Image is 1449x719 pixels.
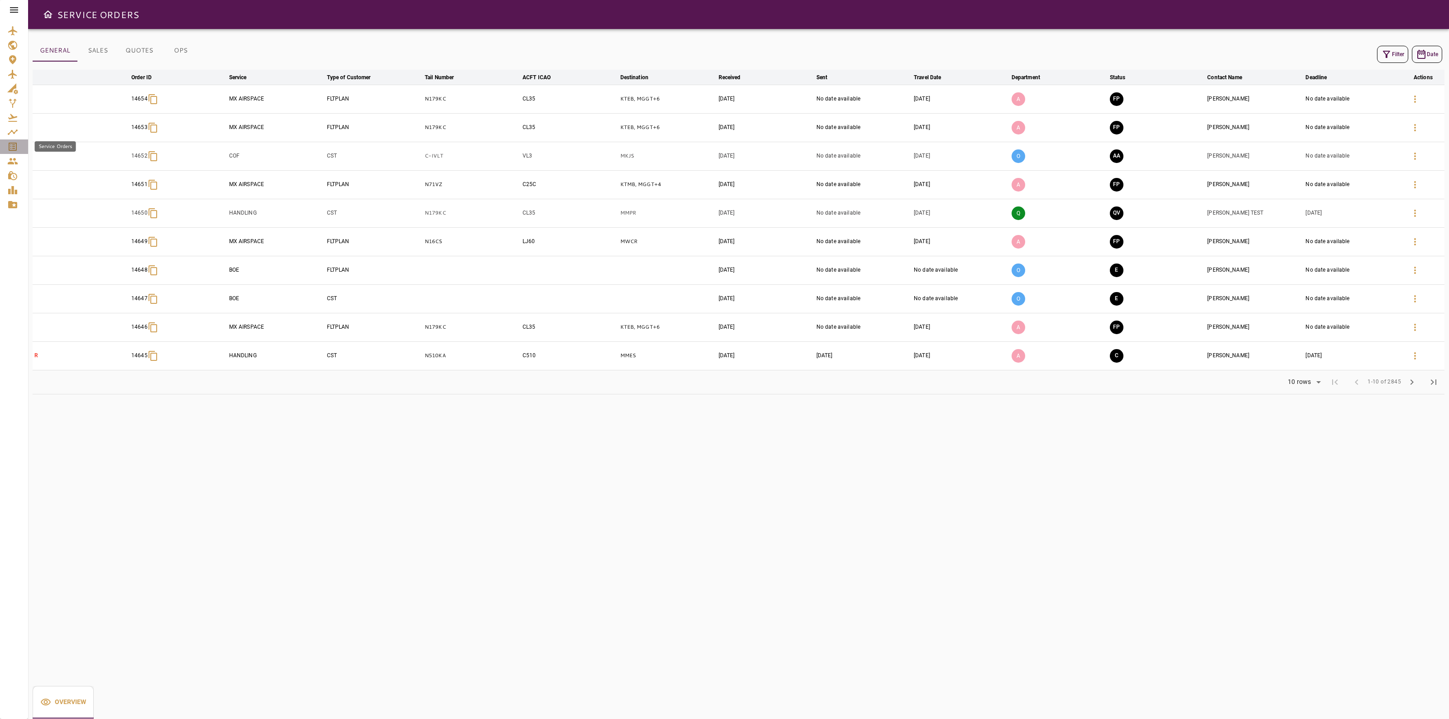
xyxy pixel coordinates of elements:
[1401,371,1423,393] span: Next Page
[521,113,618,142] td: CL35
[717,341,815,370] td: [DATE]
[1304,142,1401,170] td: No date available
[227,113,325,142] td: MX AIRSPACE
[1282,375,1324,389] div: 10 rows
[1110,264,1123,277] button: EXECUTION
[131,72,152,83] div: Order ID
[1205,341,1304,370] td: [PERSON_NAME]
[33,686,94,719] div: basic tabs example
[325,113,423,142] td: FLTPLAN
[1423,371,1444,393] span: Last Page
[1404,145,1426,167] button: Details
[1406,377,1417,388] span: chevron_right
[131,352,148,359] p: 14645
[620,124,715,131] p: KTEB, MGGT, KTEB, MGGT, KTEB, MGGT, KTEB, MGGT
[521,170,618,199] td: C25C
[1110,349,1123,363] button: CLOSED
[521,313,618,341] td: CL35
[1404,345,1426,367] button: Details
[227,170,325,199] td: MX AIRSPACE
[325,170,423,199] td: FLTPLAN
[1304,113,1401,142] td: No date available
[229,72,247,83] div: Service
[131,266,148,274] p: 14648
[717,113,815,142] td: [DATE]
[131,238,148,245] p: 14649
[1404,117,1426,139] button: Details
[1404,259,1426,281] button: Details
[912,284,1010,313] td: No date available
[717,284,815,313] td: [DATE]
[227,227,325,256] td: MX AIRSPACE
[815,199,912,227] td: No date available
[425,209,519,217] p: N179KC
[1012,121,1025,134] p: A
[325,227,423,256] td: FLTPLAN
[131,181,148,188] p: 14651
[1012,292,1025,306] p: O
[620,95,715,103] p: KTEB, MGGT, KTEB, MGGT, KTEB, MGGT, KTEB, MGGT
[521,199,618,227] td: CL35
[1205,256,1304,284] td: [PERSON_NAME]
[1304,199,1401,227] td: [DATE]
[521,341,618,370] td: C510
[1110,149,1123,163] button: AWAITING ASSIGNMENT
[1110,292,1123,306] button: EXECUTION
[521,85,618,113] td: CL35
[912,170,1010,199] td: [DATE]
[325,256,423,284] td: FLTPLAN
[912,113,1010,142] td: [DATE]
[1404,202,1426,224] button: Details
[620,72,660,83] span: Destination
[521,142,618,170] td: VL3
[1404,316,1426,338] button: Details
[914,72,941,83] div: Travel Date
[815,256,912,284] td: No date available
[1205,227,1304,256] td: [PERSON_NAME]
[717,313,815,341] td: [DATE]
[1110,206,1123,220] button: QUOTE VALIDATED
[227,142,325,170] td: COF
[1428,377,1439,388] span: last_page
[229,72,259,83] span: Service
[1205,284,1304,313] td: [PERSON_NAME]
[717,85,815,113] td: [DATE]
[327,72,371,83] div: Type of Customer
[523,72,562,83] span: ACFT ICAO
[325,284,423,313] td: CST
[620,152,715,160] p: MKJS
[1412,46,1442,63] button: Date
[717,170,815,199] td: [DATE]
[77,40,118,62] button: SALES
[1205,313,1304,341] td: [PERSON_NAME]
[620,352,715,359] p: MMES
[131,209,148,217] p: 14650
[227,341,325,370] td: HANDLING
[717,199,815,227] td: [DATE]
[719,72,753,83] span: Received
[912,227,1010,256] td: [DATE]
[523,72,551,83] div: ACFT ICAO
[815,142,912,170] td: No date available
[1207,72,1254,83] span: Contact Name
[35,141,76,152] div: Service Orders
[39,5,57,24] button: Open drawer
[815,113,912,142] td: No date available
[1012,92,1025,106] p: A
[1205,170,1304,199] td: [PERSON_NAME]
[1110,321,1123,334] button: FINAL PREPARATION
[717,227,815,256] td: [DATE]
[1324,371,1346,393] span: First Page
[912,341,1010,370] td: [DATE]
[325,313,423,341] td: FLTPLAN
[1205,113,1304,142] td: [PERSON_NAME]
[227,199,325,227] td: HANDLING
[1404,288,1426,310] button: Details
[1367,378,1401,387] span: 1-10 of 2845
[327,72,383,83] span: Type of Customer
[425,152,519,160] p: C-IVLT
[1110,235,1123,249] button: FINAL PREPARATION
[1205,142,1304,170] td: [PERSON_NAME]
[1305,72,1327,83] div: Deadline
[1404,231,1426,253] button: Details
